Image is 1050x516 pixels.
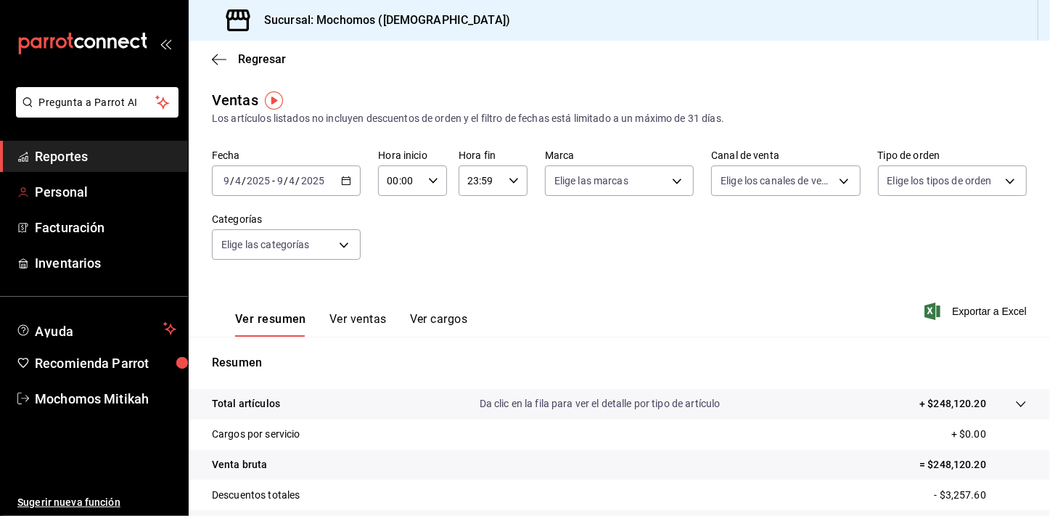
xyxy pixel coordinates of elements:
[242,175,246,187] span: /
[221,237,310,252] span: Elige las categorías
[919,457,1027,472] p: = $248,120.20
[234,175,242,187] input: --
[878,151,1027,161] label: Tipo de orden
[223,175,230,187] input: --
[212,488,300,503] p: Descuentos totales
[459,151,528,161] label: Hora fin
[212,354,1027,372] p: Resumen
[919,396,986,411] p: + $248,120.20
[212,111,1027,126] div: Los artículos listados no incluyen descuentos de orden y el filtro de fechas está limitado a un m...
[272,175,275,187] span: -
[951,427,1027,442] p: + $0.00
[545,151,694,161] label: Marca
[212,89,258,111] div: Ventas
[480,396,721,411] p: Da clic en la fila para ver el detalle por tipo de artículo
[887,173,992,188] span: Elige los tipos de orden
[721,173,833,188] span: Elige los canales de venta
[35,320,157,337] span: Ayuda
[212,151,361,161] label: Fecha
[300,175,325,187] input: ----
[935,488,1027,503] p: - $3,257.60
[246,175,271,187] input: ----
[265,91,283,110] img: Tooltip marker
[160,38,171,49] button: open_drawer_menu
[276,175,284,187] input: --
[35,147,176,166] span: Reportes
[16,87,179,118] button: Pregunta a Parrot AI
[554,173,628,188] span: Elige las marcas
[212,457,267,472] p: Venta bruta
[212,52,286,66] button: Regresar
[17,495,176,510] span: Sugerir nueva función
[35,218,176,237] span: Facturación
[35,353,176,373] span: Recomienda Parrot
[230,175,234,187] span: /
[378,151,447,161] label: Hora inicio
[212,427,300,442] p: Cargos por servicio
[289,175,296,187] input: --
[410,312,468,337] button: Ver cargos
[329,312,387,337] button: Ver ventas
[927,303,1027,320] button: Exportar a Excel
[711,151,860,161] label: Canal de venta
[235,312,306,337] button: Ver resumen
[235,312,467,337] div: navigation tabs
[35,389,176,409] span: Mochomos Mitikah
[296,175,300,187] span: /
[39,95,156,110] span: Pregunta a Parrot AI
[212,215,361,225] label: Categorías
[212,396,280,411] p: Total artículos
[35,253,176,273] span: Inventarios
[284,175,288,187] span: /
[35,182,176,202] span: Personal
[10,105,179,120] a: Pregunta a Parrot AI
[253,12,510,29] h3: Sucursal: Mochomos ([DEMOGRAPHIC_DATA])
[238,52,286,66] span: Regresar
